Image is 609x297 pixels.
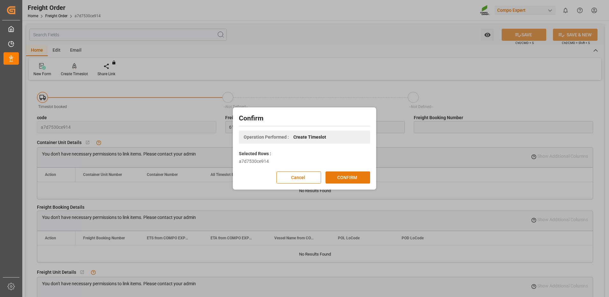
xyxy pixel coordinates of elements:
button: Cancel [276,171,321,184]
h2: Confirm [239,113,370,124]
button: CONFIRM [326,171,370,184]
label: Selected Rows : [239,150,271,157]
div: a7d7530ce914 [239,158,370,165]
span: Create Timeslot [293,134,326,141]
span: Operation Performed : [244,134,289,141]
